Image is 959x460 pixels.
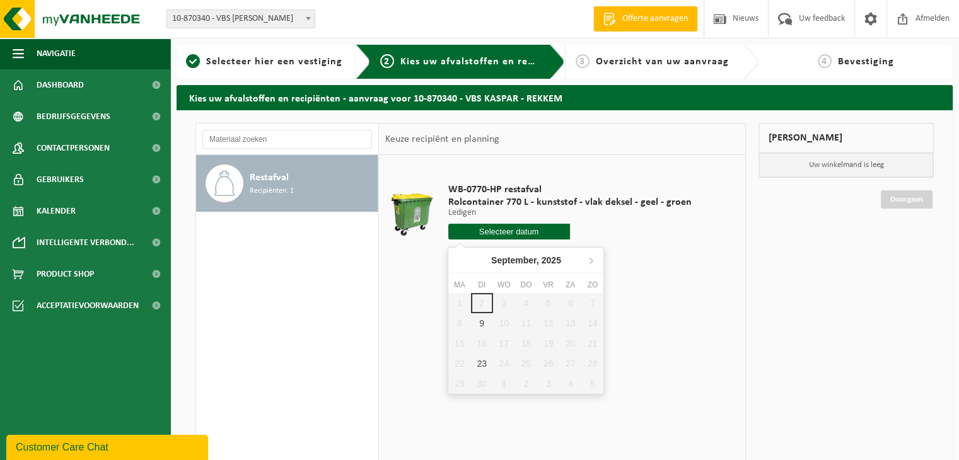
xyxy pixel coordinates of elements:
[37,227,134,258] span: Intelligente verbond...
[37,164,84,195] span: Gebruikers
[448,209,692,217] p: Ledigen
[818,54,832,68] span: 4
[37,69,84,101] span: Dashboard
[619,13,691,25] span: Offerte aanvragen
[581,279,603,291] div: zo
[37,258,94,290] span: Product Shop
[37,290,139,321] span: Acceptatievoorwaarden
[759,153,933,177] p: Uw winkelmand is leeg
[537,279,559,291] div: vr
[380,54,394,68] span: 2
[758,123,934,153] div: [PERSON_NAME]
[250,185,294,197] span: Recipiënten: 1
[559,279,581,291] div: za
[486,250,566,270] div: September,
[202,130,372,149] input: Materiaal zoeken
[167,10,315,28] span: 10-870340 - VBS KASPAR - REKKEM
[37,38,76,69] span: Navigatie
[196,155,378,212] button: Restafval Recipiënten: 1
[448,279,470,291] div: ma
[186,54,200,68] span: 1
[471,313,493,333] div: 9
[6,432,211,460] iframe: chat widget
[576,54,590,68] span: 3
[166,9,315,28] span: 10-870340 - VBS KASPAR - REKKEM
[448,224,570,239] input: Selecteer datum
[37,101,110,132] span: Bedrijfsgegevens
[206,57,342,67] span: Selecteer hier een vestiging
[542,256,561,265] i: 2025
[379,124,505,155] div: Keuze recipiënt en planning
[471,354,493,374] div: 23
[593,6,697,32] a: Offerte aanvragen
[493,279,515,291] div: wo
[250,170,289,185] span: Restafval
[448,183,692,196] span: WB-0770-HP restafval
[471,279,493,291] div: di
[37,132,110,164] span: Contactpersonen
[881,190,933,209] a: Doorgaan
[177,85,953,110] h2: Kies uw afvalstoffen en recipiënten - aanvraag voor 10-870340 - VBS KASPAR - REKKEM
[596,57,729,67] span: Overzicht van uw aanvraag
[183,54,346,69] a: 1Selecteer hier een vestiging
[37,195,76,227] span: Kalender
[515,279,537,291] div: do
[400,57,574,67] span: Kies uw afvalstoffen en recipiënten
[838,57,894,67] span: Bevestiging
[448,196,692,209] span: Rolcontainer 770 L - kunststof - vlak deksel - geel - groen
